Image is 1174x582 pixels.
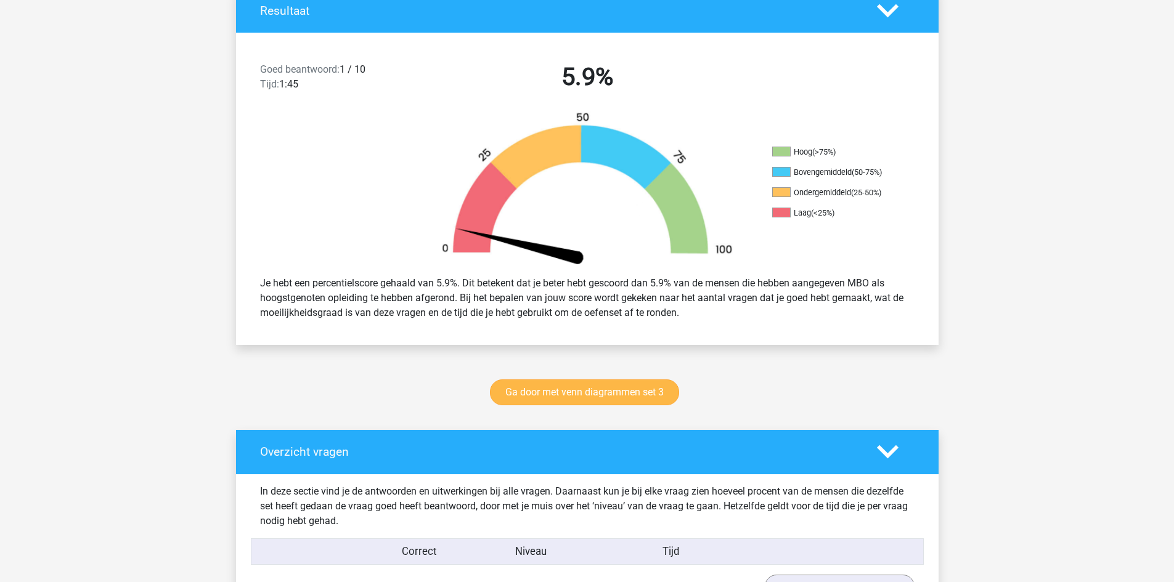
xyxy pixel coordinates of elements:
li: Ondergemiddeld [772,187,895,198]
div: (50-75%) [852,168,882,177]
div: (>75%) [812,147,836,156]
div: Je hebt een percentielscore gehaald van 5.9%. Dit betekent dat je beter hebt gescoord dan 5.9% va... [251,271,924,325]
div: (25-50%) [851,188,881,197]
h4: Resultaat [260,4,858,18]
div: 1 / 10 1:45 [251,62,419,97]
img: 6.dd18d0265657.png [421,111,754,266]
li: Bovengemiddeld [772,167,895,178]
div: Tijd [587,544,755,559]
div: Correct [363,544,475,559]
div: Niveau [475,544,587,559]
li: Hoog [772,147,895,158]
div: (<25%) [811,208,834,217]
li: Laag [772,208,895,219]
span: Tijd: [260,78,279,90]
a: Ga door met venn diagrammen set 3 [490,379,679,405]
h4: Overzicht vragen [260,445,858,459]
span: Goed beantwoord: [260,63,340,75]
h2: 5.9% [428,62,746,92]
div: In deze sectie vind je de antwoorden en uitwerkingen bij alle vragen. Daarnaast kun je bij elke v... [251,484,924,528]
